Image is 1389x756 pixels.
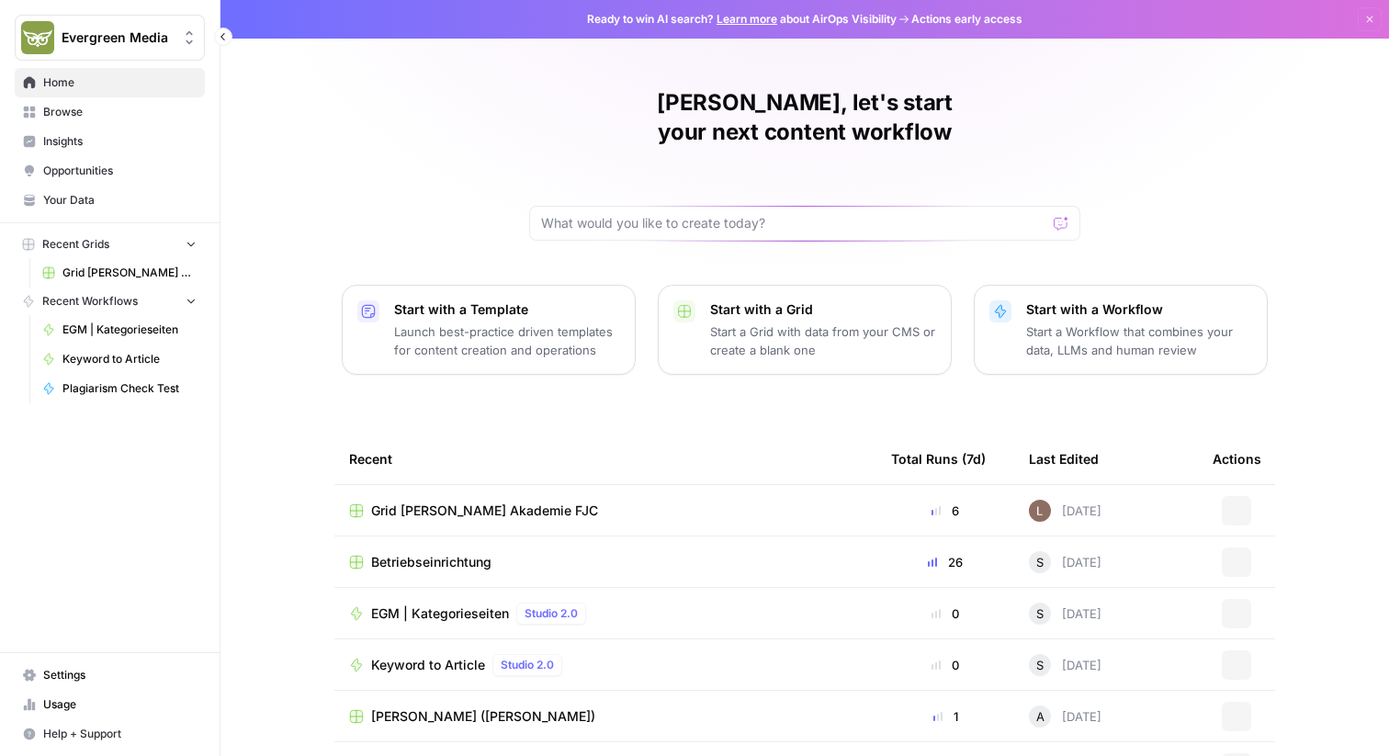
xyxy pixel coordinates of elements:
[1213,434,1261,484] div: Actions
[1029,434,1099,484] div: Last Edited
[717,12,777,26] a: Learn more
[15,690,205,719] a: Usage
[15,288,205,315] button: Recent Workflows
[1026,322,1252,359] p: Start a Workflow that combines your data, LLMs and human review
[1036,656,1044,674] span: S
[43,133,197,150] span: Insights
[371,656,485,674] span: Keyword to Article
[891,707,999,726] div: 1
[371,553,491,571] span: Betriebseinrichtung
[911,11,1022,28] span: Actions early access
[1036,707,1045,726] span: A
[891,553,999,571] div: 26
[21,21,54,54] img: Evergreen Media Logo
[1036,553,1044,571] span: S
[1029,654,1101,676] div: [DATE]
[349,502,862,520] a: Grid [PERSON_NAME] Akademie FJC
[34,344,205,374] a: Keyword to Article
[1029,705,1101,728] div: [DATE]
[42,236,109,253] span: Recent Grids
[15,15,205,61] button: Workspace: Evergreen Media
[15,186,205,215] a: Your Data
[15,660,205,690] a: Settings
[1026,300,1252,319] p: Start with a Workflow
[891,656,999,674] div: 0
[658,285,952,375] button: Start with a GridStart a Grid with data from your CMS or create a blank one
[587,11,897,28] span: Ready to win AI search? about AirOps Visibility
[394,322,620,359] p: Launch best-practice driven templates for content creation and operations
[15,127,205,156] a: Insights
[43,104,197,120] span: Browse
[349,603,862,625] a: EGM | KategorieseitenStudio 2.0
[710,322,936,359] p: Start a Grid with data from your CMS or create a blank one
[62,380,197,397] span: Plagiarism Check Test
[62,322,197,338] span: EGM | Kategorieseiten
[529,88,1080,147] h1: [PERSON_NAME], let's start your next content workflow
[349,707,862,726] a: [PERSON_NAME] ([PERSON_NAME])
[371,707,595,726] span: [PERSON_NAME] ([PERSON_NAME])
[342,285,636,375] button: Start with a TemplateLaunch best-practice driven templates for content creation and operations
[1036,604,1044,623] span: S
[62,265,197,281] span: Grid [PERSON_NAME] Akademie FJC
[43,667,197,683] span: Settings
[43,696,197,713] span: Usage
[891,434,986,484] div: Total Runs (7d)
[34,258,205,288] a: Grid [PERSON_NAME] Akademie FJC
[710,300,936,319] p: Start with a Grid
[1029,551,1101,573] div: [DATE]
[15,156,205,186] a: Opportunities
[15,97,205,127] a: Browse
[525,605,578,622] span: Studio 2.0
[15,231,205,258] button: Recent Grids
[349,553,862,571] a: Betriebseinrichtung
[501,657,554,673] span: Studio 2.0
[43,192,197,209] span: Your Data
[42,293,138,310] span: Recent Workflows
[349,654,862,676] a: Keyword to ArticleStudio 2.0
[974,285,1268,375] button: Start with a WorkflowStart a Workflow that combines your data, LLMs and human review
[891,604,999,623] div: 0
[349,434,862,484] div: Recent
[34,374,205,403] a: Plagiarism Check Test
[62,28,173,47] span: Evergreen Media
[1029,603,1101,625] div: [DATE]
[43,74,197,91] span: Home
[371,502,598,520] span: Grid [PERSON_NAME] Akademie FJC
[1029,500,1101,522] div: [DATE]
[15,719,205,749] button: Help + Support
[62,351,197,367] span: Keyword to Article
[891,502,999,520] div: 6
[43,726,197,742] span: Help + Support
[394,300,620,319] p: Start with a Template
[34,315,205,344] a: EGM | Kategorieseiten
[371,604,509,623] span: EGM | Kategorieseiten
[43,163,197,179] span: Opportunities
[541,214,1046,232] input: What would you like to create today?
[1029,500,1051,522] img: dg2rw5lz5wrueqm9mfsnexyipzh4
[15,68,205,97] a: Home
